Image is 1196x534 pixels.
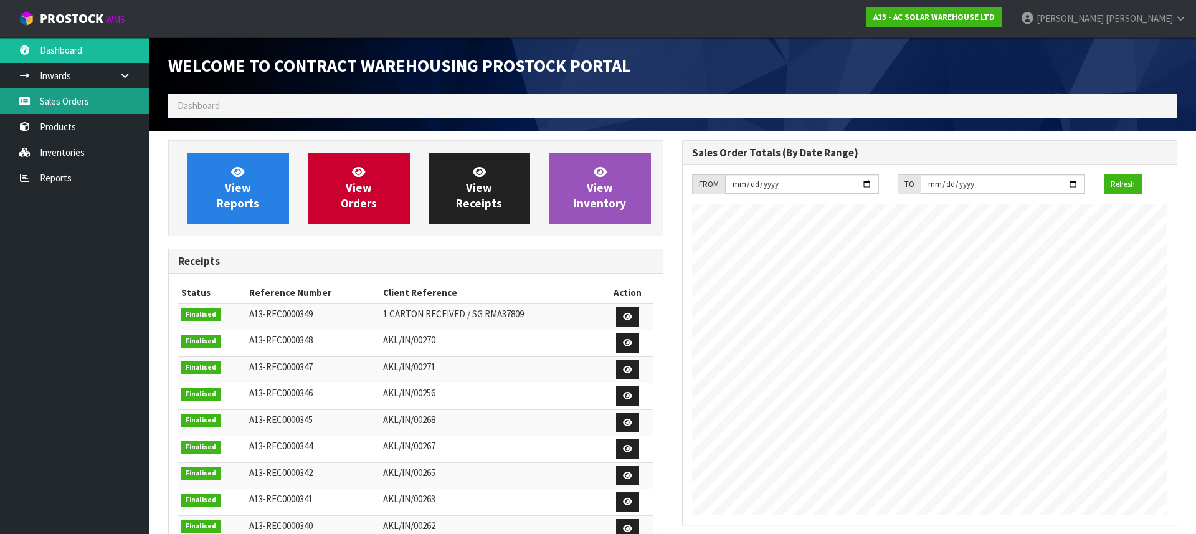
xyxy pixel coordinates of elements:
[308,153,410,224] a: ViewOrders
[178,100,220,112] span: Dashboard
[40,11,103,27] span: ProStock
[249,520,313,532] span: A13-REC0000340
[1037,12,1104,24] span: [PERSON_NAME]
[217,164,259,211] span: View Reports
[383,334,435,346] span: AKL/IN/00270
[692,147,1167,159] h3: Sales Order Totals (By Date Range)
[181,441,221,454] span: Finalised
[181,361,221,374] span: Finalised
[898,174,921,194] div: TO
[249,467,313,479] span: A13-REC0000342
[181,494,221,507] span: Finalised
[187,153,289,224] a: ViewReports
[602,283,653,303] th: Action
[383,467,435,479] span: AKL/IN/00265
[181,467,221,480] span: Finalised
[106,14,125,26] small: WMS
[249,414,313,426] span: A13-REC0000345
[456,164,502,211] span: View Receipts
[380,283,602,303] th: Client Reference
[181,335,221,348] span: Finalised
[873,12,995,22] strong: A13 - AC SOLAR WAREHOUSE LTD
[181,520,221,533] span: Finalised
[178,255,653,267] h3: Receipts
[383,520,435,532] span: AKL/IN/00262
[249,334,313,346] span: A13-REC0000348
[178,283,246,303] th: Status
[1104,174,1142,194] button: Refresh
[181,414,221,427] span: Finalised
[249,493,313,505] span: A13-REC0000341
[168,54,631,77] span: Welcome to Contract Warehousing ProStock Portal
[1106,12,1173,24] span: [PERSON_NAME]
[692,174,725,194] div: FROM
[19,11,34,26] img: cube-alt.png
[249,308,313,320] span: A13-REC0000349
[383,387,435,399] span: AKL/IN/00256
[383,308,524,320] span: 1 CARTON RECEIVED / SG RMA37809
[549,153,651,224] a: ViewInventory
[249,361,313,373] span: A13-REC0000347
[383,361,435,373] span: AKL/IN/00271
[383,414,435,426] span: AKL/IN/00268
[181,388,221,401] span: Finalised
[341,164,377,211] span: View Orders
[383,440,435,452] span: AKL/IN/00267
[181,308,221,321] span: Finalised
[383,493,435,505] span: AKL/IN/00263
[246,283,379,303] th: Reference Number
[429,153,531,224] a: ViewReceipts
[249,440,313,452] span: A13-REC0000344
[249,387,313,399] span: A13-REC0000346
[574,164,626,211] span: View Inventory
